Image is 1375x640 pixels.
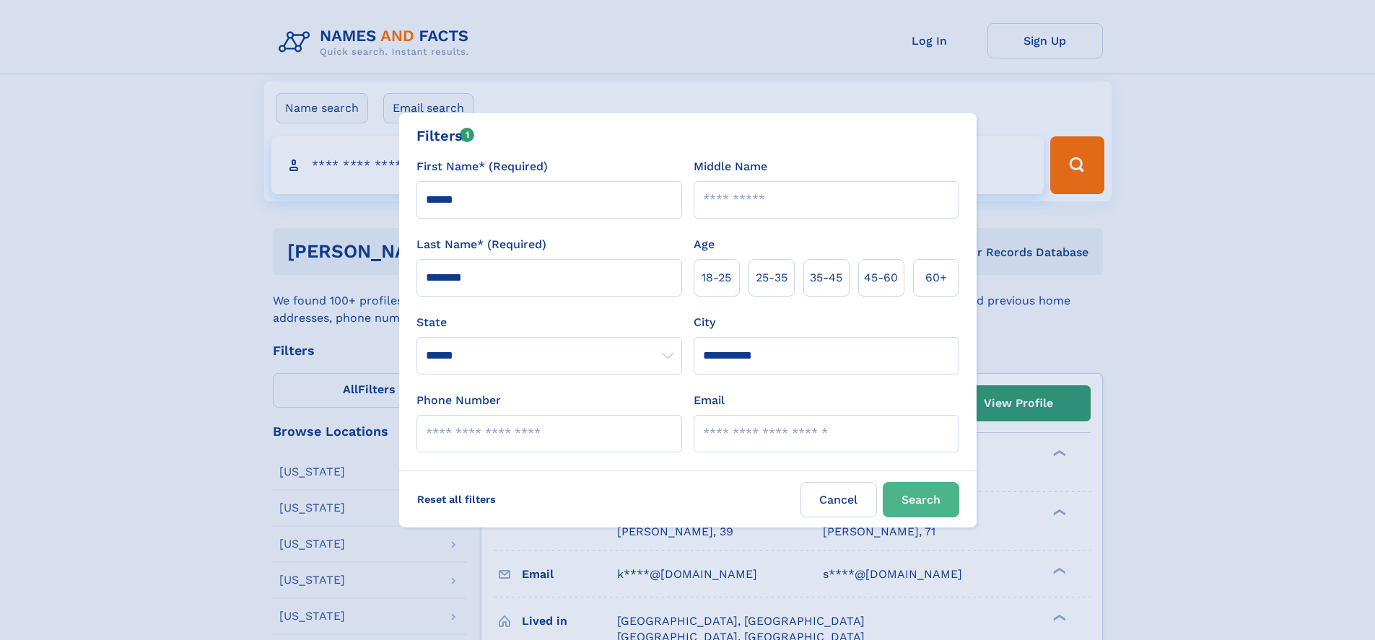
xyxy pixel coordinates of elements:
label: Age [694,236,715,253]
label: First Name* (Required) [416,158,548,175]
button: Search [883,482,959,517]
label: Last Name* (Required) [416,236,546,253]
label: Phone Number [416,392,501,409]
label: Email [694,392,725,409]
span: 25‑35 [756,269,787,286]
label: Reset all filters [408,482,505,517]
label: City [694,314,715,331]
span: 18‑25 [702,269,731,286]
label: State [416,314,682,331]
span: 60+ [925,269,947,286]
div: Filters [416,125,475,146]
span: 45‑60 [864,269,898,286]
label: Cancel [800,482,877,517]
label: Middle Name [694,158,767,175]
span: 35‑45 [810,269,842,286]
